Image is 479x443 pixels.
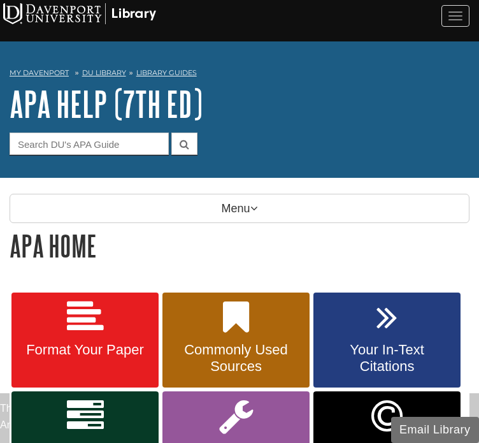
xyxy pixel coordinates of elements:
a: DU Library [82,68,126,77]
input: Search DU's APA Guide [10,133,169,155]
button: Email Library [391,417,479,443]
a: Commonly Used Sources [162,293,310,388]
img: Davenport University Logo [3,3,156,24]
span: Commonly Used Sources [172,342,300,375]
h1: APA Home [10,229,469,262]
a: Format Your Paper [11,293,159,388]
a: My Davenport [10,68,69,78]
a: Library Guides [136,68,197,77]
span: Format Your Paper [21,342,149,358]
a: APA Help (7th Ed) [10,84,203,124]
p: Menu [10,194,469,223]
span: Your In-Text Citations [323,342,451,375]
a: Your In-Text Citations [313,293,461,388]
